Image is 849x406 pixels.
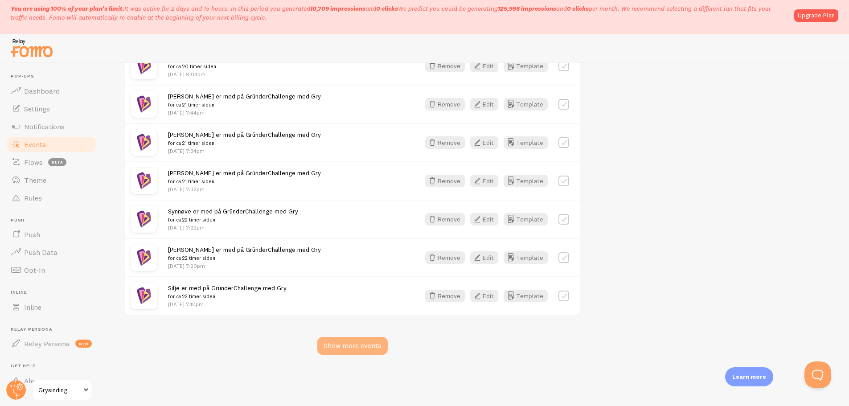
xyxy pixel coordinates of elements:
img: iNt3LpCMR1mgH2JyciT7 [131,283,157,309]
p: [DATE] 7:32pm [168,185,321,193]
span: Push Data [24,248,57,257]
a: Edit [470,136,504,149]
span: Pop-ups [11,74,97,79]
button: Remove [425,213,465,226]
span: new [75,340,92,348]
button: Remove [425,175,465,187]
small: for ca 21 timer siden [168,101,321,109]
img: iNt3LpCMR1mgH2JyciT7 [131,168,157,194]
p: [DATE] 9:04pm [168,70,295,78]
a: Template [504,251,548,264]
a: Edit [470,175,504,187]
span: and [498,4,589,12]
span: Push [24,230,40,239]
p: [DATE] 7:44pm [168,109,321,116]
button: Edit [470,136,498,149]
p: It was active for 2 days and 15 hours. In this period you generated We predict you could be gener... [11,4,789,22]
span: Grysinding [38,385,81,395]
img: iNt3LpCMR1mgH2JyciT7 [131,91,157,118]
button: Remove [425,98,465,111]
a: Opt-In [5,261,97,279]
span: Flows [24,158,43,167]
img: fomo-relay-logo-orange.svg [9,37,54,59]
b: 0 clicks [567,4,589,12]
small: for ca 22 timer siden [168,254,321,262]
span: Relay Persona [11,327,97,332]
a: Edit [470,290,504,302]
b: 10,709 impressions [310,4,365,12]
a: Alerts [5,372,97,390]
a: Template [504,290,548,302]
img: iNt3LpCMR1mgH2JyciT7 [131,129,157,156]
b: 0 clicks [376,4,398,12]
a: Flows beta [5,153,97,171]
button: Edit [470,60,498,72]
a: Edit [470,60,504,72]
a: Theme [5,171,97,189]
img: iNt3LpCMR1mgH2JyciT7 [131,244,157,271]
button: Remove [425,60,465,72]
a: Push [5,226,97,243]
span: Inline [24,303,41,312]
span: Notifications [24,122,65,131]
a: Relay Persona new [5,335,97,353]
button: Template [504,98,548,111]
button: Edit [470,213,498,226]
span: Alerts [24,376,43,385]
a: Notifications [5,118,97,135]
p: [DATE] 7:10pm [168,300,287,308]
p: Learn more [732,373,766,381]
span: Inline [11,290,97,295]
a: Inline [5,298,97,316]
button: Remove [425,251,465,264]
button: Edit [470,98,498,111]
small: for ca 22 timer siden [168,292,287,300]
span: Settings [24,104,50,113]
span: Rules [24,193,42,202]
span: Relay Persona [24,339,70,348]
div: Show more events [317,337,388,355]
span: Silje er med på GründerChallenge med Gry [168,284,287,300]
span: beta [48,158,66,166]
a: Push Data [5,243,97,261]
span: Theme [24,176,46,185]
span: [PERSON_NAME] er med på GründerChallenge med Gry [168,92,321,109]
span: Dashboard [24,86,60,95]
a: Settings [5,100,97,118]
p: [DATE] 7:34pm [168,147,321,155]
p: [DATE] 7:20pm [168,262,321,270]
p: [DATE] 7:22pm [168,224,298,231]
a: Edit [470,98,504,111]
a: Grysinding [32,379,92,401]
a: Edit [470,251,504,264]
span: Synnøve er med på GründerChallenge med Gry [168,207,298,224]
button: Template [504,213,548,226]
a: Dashboard [5,82,97,100]
button: Template [504,175,548,187]
small: for ca 20 timer siden [168,62,295,70]
span: [PERSON_NAME] er med på GründerChallenge med Gry [168,169,321,185]
small: for ca 22 timer siden [168,216,298,224]
a: Upgrade Plan [794,9,838,22]
span: and [310,4,398,12]
span: [PERSON_NAME] er med på GründerChallenge med Gry [168,131,321,147]
small: for ca 21 timer siden [168,139,321,147]
b: 125,998 impressions [498,4,556,12]
button: Remove [425,290,465,302]
span: [PERSON_NAME] er med på GründerChallenge med Gry [168,246,321,262]
iframe: Help Scout Beacon - Open [804,361,831,388]
span: Push [11,217,97,223]
span: Get Help [11,363,97,369]
div: Learn more [725,367,773,386]
button: Edit [470,251,498,264]
img: iNt3LpCMR1mgH2JyciT7 [131,206,157,233]
small: for ca 21 timer siden [168,177,321,185]
button: Template [504,60,548,72]
img: iNt3LpCMR1mgH2JyciT7 [131,53,157,79]
button: Template [504,136,548,149]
